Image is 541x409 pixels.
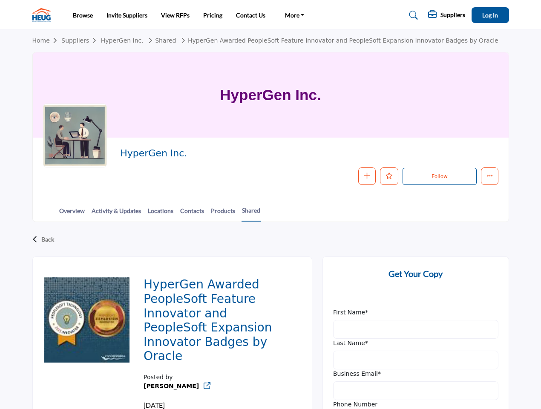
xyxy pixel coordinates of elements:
[481,167,498,185] button: More details
[106,12,147,19] a: Invite Suppliers
[242,206,261,222] a: Shared
[333,369,381,378] label: Business Email*
[210,206,236,221] a: Products
[120,148,354,159] h2: HyperGen Inc.
[472,7,509,23] button: Log In
[145,37,176,44] a: Shared
[32,37,62,44] a: Home
[178,37,498,44] a: HyperGen Awarded PeopleSoft Feature Innovator and PeopleSoft Expansion Innovator Badges by Oracle
[144,277,291,366] h2: HyperGen Awarded PeopleSoft Feature Innovator and PeopleSoft Expansion Innovator Badges by Oracle
[73,12,93,19] a: Browse
[428,10,465,20] div: Suppliers
[203,12,222,19] a: Pricing
[403,168,476,185] button: Follow
[333,320,498,339] input: First Name
[333,400,377,409] label: Phone Number
[101,37,144,44] a: HyperGen Inc.
[44,277,129,363] img: No Feature content logo
[333,308,368,317] label: First Name*
[401,9,423,22] a: Search
[333,339,368,348] label: Last Name*
[220,52,321,138] h1: HyperGen Inc.
[161,12,190,19] a: View RFPs
[333,267,498,280] h2: Get Your Copy
[144,382,199,391] b: Redirect to company listing - hypergen-inc
[333,351,498,369] input: Last Name
[32,8,55,22] img: site Logo
[91,206,141,221] a: Activity & Updates
[279,9,311,21] a: More
[147,206,174,221] a: Locations
[41,232,54,247] p: Back
[61,37,101,44] a: Suppliers
[59,206,85,221] a: Overview
[380,167,398,185] button: Like
[482,12,498,19] span: Log In
[440,11,465,19] h5: Suppliers
[144,401,165,409] span: [DATE]
[236,12,265,19] a: Contact Us
[144,383,199,389] a: [PERSON_NAME]
[333,381,498,400] input: Business Email
[180,206,204,221] a: Contacts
